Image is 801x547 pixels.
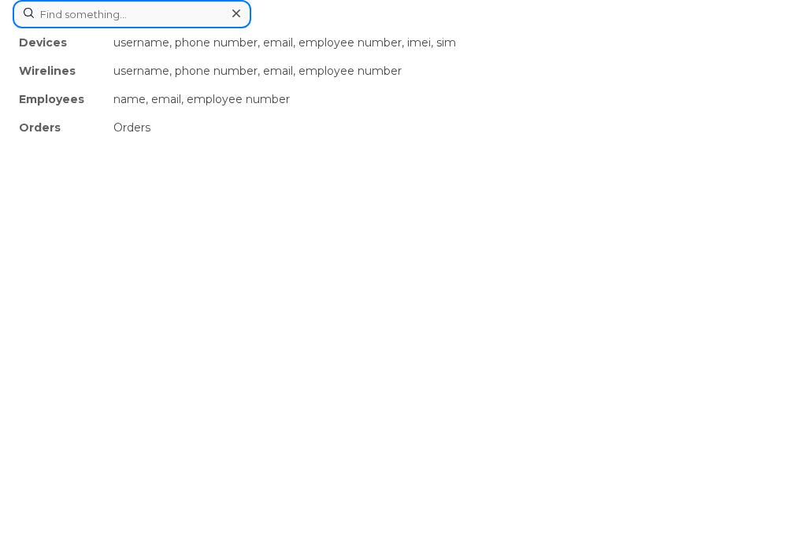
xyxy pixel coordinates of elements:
[13,113,107,142] div: Orders
[107,57,788,85] div: username, phone number, email, employee number
[13,57,107,85] div: Wirelines
[107,85,788,113] div: name, email, employee number
[107,113,788,142] div: Orders
[13,85,107,113] div: Employees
